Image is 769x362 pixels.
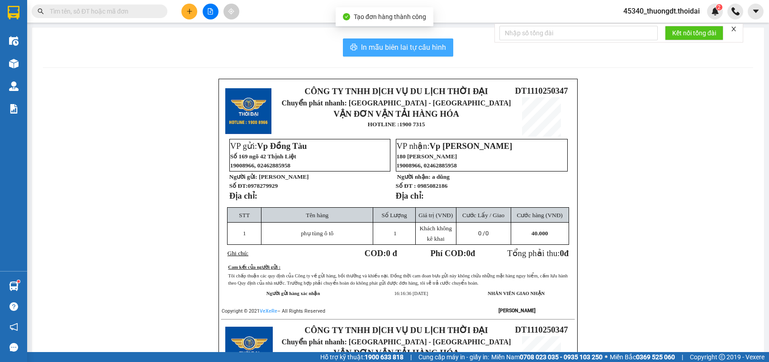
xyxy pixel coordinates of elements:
span: Tôi chấp thuận các quy định của Công ty về gửi hàng, bồi thường và khiếu nại. Đồng thời cam đoan ... [228,273,568,286]
span: Hỗ trợ kỹ thuật: [320,352,403,362]
span: aim [228,8,234,14]
span: Tạo đơn hàng thành công [354,13,426,20]
span: phụ tùng ô tô [301,230,333,237]
span: 19008966, 02462885958 [230,162,290,169]
span: ⚪️ [605,355,608,359]
span: 2 [717,4,721,10]
strong: Địa chỉ: [229,191,257,200]
span: [PERSON_NAME] [259,173,309,180]
span: | [410,352,412,362]
a: VeXeRe [260,308,277,314]
span: 1 [243,230,246,237]
span: question-circle [9,302,18,311]
button: caret-down [748,4,764,19]
span: DT1110250347 [515,325,568,334]
span: Chuyển phát nhanh: [GEOGRAPHIC_DATA] - [GEOGRAPHIC_DATA] [282,99,511,107]
span: 45340_thuongdt.thoidai [616,5,707,17]
strong: Người gửi: [229,173,257,180]
strong: 0369 525 060 [636,353,675,361]
button: file-add [203,4,218,19]
strong: VẬN ĐƠN VẬN TẢI HÀNG HÓA [333,109,459,119]
strong: [PERSON_NAME] [498,308,536,314]
span: 0978279929 [247,182,278,189]
span: Cước Lấy / Giao [462,212,504,219]
strong: VẬN ĐƠN VẬN TẢI HÀNG HÓA [333,348,459,357]
strong: Người nhận: [397,173,431,180]
span: Copyright © 2021 – All Rights Reserved [222,308,325,314]
img: solution-icon [9,104,19,114]
span: VP gửi: [230,141,307,151]
span: notification [9,323,18,331]
sup: 2 [716,4,722,10]
span: In mẫu biên lai tự cấu hình [361,42,446,53]
strong: 1900 7315 [399,121,425,128]
img: phone-icon [731,7,740,15]
span: 40.000 [532,230,548,237]
span: Tên hàng [306,212,328,219]
input: Tìm tên, số ĐT hoặc mã đơn [50,6,157,16]
span: Giá trị (VNĐ) [418,212,453,219]
span: caret-down [752,7,760,15]
strong: Người gửi hàng xác nhận [266,291,320,296]
span: 0 [560,248,564,258]
strong: CÔNG TY TNHH DỊCH VỤ DU LỊCH THỜI ĐẠI [304,86,488,96]
span: message [9,343,18,352]
button: printerIn mẫu biên lai tự cấu hình [343,38,453,57]
span: 0 / [478,230,489,237]
img: logo [225,88,271,134]
span: Vp Đồng Tàu [257,141,307,151]
button: plus [181,4,197,19]
span: Số Lượng [382,212,407,219]
strong: NHÂN VIÊN GIAO NHẬN [488,291,545,296]
span: search [38,8,44,14]
span: Cước hàng (VNĐ) [517,212,563,219]
strong: 1900 633 818 [365,353,403,361]
span: Ghi chú: [228,250,248,257]
img: icon-new-feature [711,7,719,15]
span: close [731,26,737,32]
span: Vp [PERSON_NAME] [430,141,513,151]
img: warehouse-icon [9,81,19,91]
span: Tổng phải thu: [507,248,569,258]
span: | [682,352,683,362]
span: 0 đ [386,248,397,258]
sup: 1 [17,280,20,283]
strong: COD: [365,248,397,258]
span: DT1110250340 [85,61,138,70]
strong: 0708 023 035 - 0935 103 250 [520,353,603,361]
span: 16:16:36 [DATE] [394,291,428,296]
span: DT1110250347 [515,86,568,95]
strong: Địa chỉ: [396,191,424,200]
span: STT [239,212,250,219]
span: 1 [394,230,397,237]
span: Miền Nam [491,352,603,362]
strong: Phí COD: đ [430,248,475,258]
span: 19008966, 02462885958 [397,162,457,169]
span: đ [564,248,569,258]
span: Chuyển phát nhanh: [GEOGRAPHIC_DATA] - [GEOGRAPHIC_DATA] [282,338,511,346]
img: logo-vxr [8,6,19,19]
span: Cung cấp máy in - giấy in: [418,352,489,362]
span: printer [350,43,357,52]
img: warehouse-icon [9,281,19,291]
strong: CÔNG TY TNHH DỊCH VỤ DU LỊCH THỜI ĐẠI [8,7,81,37]
span: copyright [719,354,725,360]
span: VP nhận: [397,141,513,151]
span: 0 [485,230,489,237]
u: Cam kết của người gửi : [228,265,280,270]
button: aim [223,4,239,19]
span: Kết nối tổng đài [672,28,716,38]
span: file-add [207,8,214,14]
span: 0985082186 [418,182,448,189]
span: plus [186,8,193,14]
span: 0 [466,248,470,258]
img: warehouse-icon [9,59,19,68]
span: 180 [PERSON_NAME] [397,153,457,160]
span: Chuyển phát nhanh: [GEOGRAPHIC_DATA] - [GEOGRAPHIC_DATA] [6,39,84,71]
strong: CÔNG TY TNHH DỊCH VỤ DU LỊCH THỜI ĐẠI [304,325,488,335]
span: check-circle [343,13,350,20]
strong: Số ĐT : [396,182,416,189]
strong: Số ĐT: [229,182,278,189]
img: logo [3,32,5,78]
button: Kết nối tổng đài [665,26,723,40]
